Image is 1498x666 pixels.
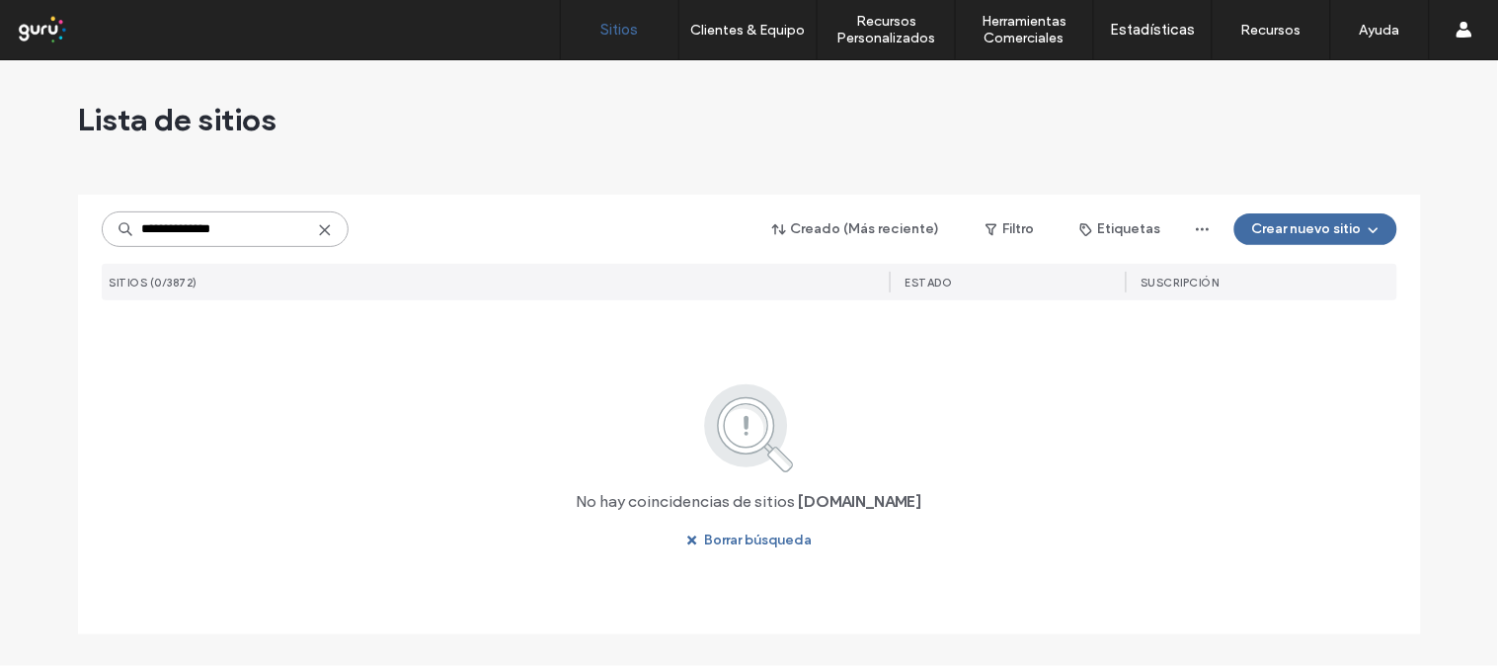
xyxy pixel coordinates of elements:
[110,276,198,290] span: SITIOS (0/3872)
[691,22,806,39] label: Clientes & Equipo
[1241,22,1301,39] label: Recursos
[1142,276,1221,290] span: Suscripción
[1111,21,1196,39] label: Estadísticas
[755,213,958,245] button: Creado (Más reciente)
[577,491,796,513] span: No hay coincidencias de sitios
[677,380,821,475] img: search.svg
[799,491,922,513] span: [DOMAIN_NAME]
[42,14,97,32] span: Ayuda
[669,525,829,556] button: Borrar búsqueda
[78,100,277,139] span: Lista de sitios
[601,21,639,39] label: Sitios
[818,13,955,46] label: Recursos Personalizados
[966,213,1055,245] button: Filtro
[1360,22,1400,39] label: Ayuda
[1234,213,1397,245] button: Crear nuevo sitio
[956,13,1093,46] label: Herramientas Comerciales
[1063,213,1179,245] button: Etiquetas
[906,276,953,290] span: ESTADO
